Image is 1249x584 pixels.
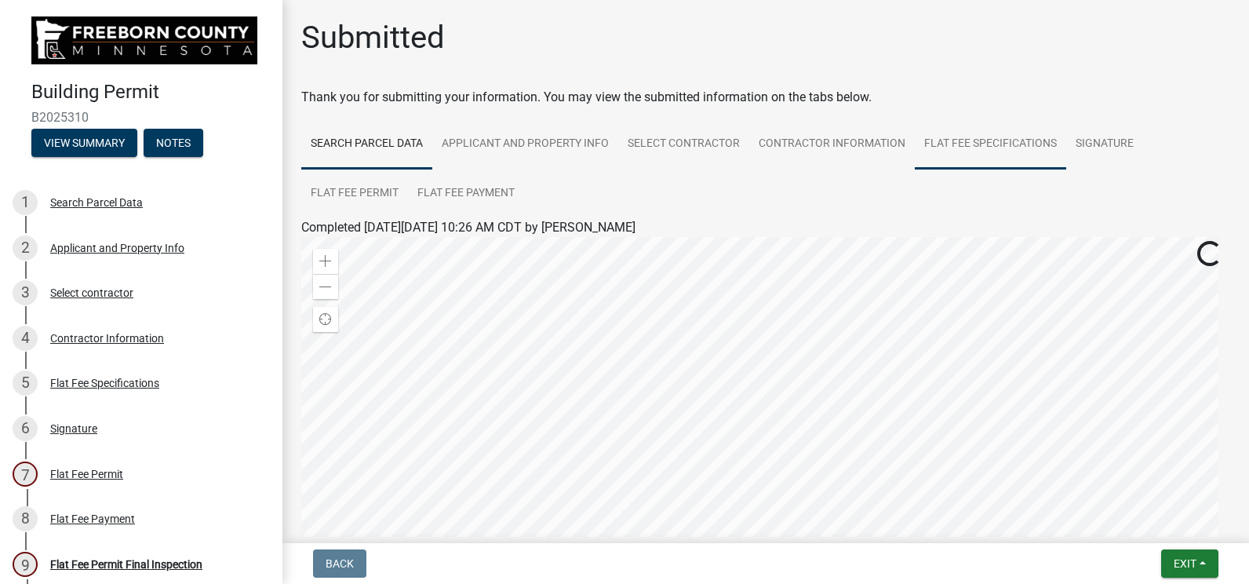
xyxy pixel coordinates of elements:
div: Find my location [313,307,338,332]
div: 8 [13,506,38,531]
span: B2025310 [31,110,251,125]
div: Flat Fee Permit [50,469,123,480]
a: Flat Fee Payment [408,169,524,219]
h4: Building Permit [31,81,270,104]
div: Flat Fee Specifications [50,378,159,389]
span: Back [326,557,354,570]
div: 1 [13,190,38,215]
div: Contractor Information [50,333,164,344]
div: 5 [13,370,38,396]
div: Zoom out [313,274,338,299]
wm-modal-confirm: Summary [31,137,137,150]
wm-modal-confirm: Notes [144,137,203,150]
button: Exit [1161,549,1218,578]
a: Flat Fee Permit [301,169,408,219]
button: Back [313,549,366,578]
div: 7 [13,462,38,487]
button: Notes [144,129,203,157]
div: 6 [13,416,38,441]
div: 3 [13,280,38,305]
div: Zoom in [313,249,338,274]
a: Search Parcel Data [301,119,432,170]
a: Flat Fee Specifications [915,119,1066,170]
h1: Submitted [301,19,445,57]
button: View Summary [31,129,137,157]
div: Applicant and Property Info [50,243,184,254]
a: Select contractor [618,119,749,170]
div: Flat Fee Payment [50,513,135,524]
span: Exit [1174,557,1196,570]
div: Search Parcel Data [50,197,143,208]
div: 4 [13,326,38,351]
div: Signature [50,423,97,434]
div: Thank you for submitting your information. You may view the submitted information on the tabs below. [301,88,1230,107]
img: Freeborn County, Minnesota [31,16,257,64]
a: Applicant and Property Info [432,119,618,170]
div: Select contractor [50,287,133,298]
div: 9 [13,552,38,577]
span: Completed [DATE][DATE] 10:26 AM CDT by [PERSON_NAME] [301,220,635,235]
a: Signature [1066,119,1143,170]
div: 2 [13,235,38,261]
div: Flat Fee Permit Final Inspection [50,559,202,570]
a: Contractor Information [749,119,915,170]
